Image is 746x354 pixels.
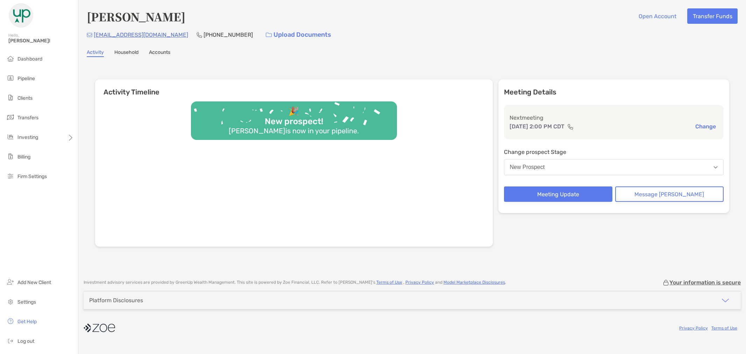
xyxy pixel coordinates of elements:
[95,79,493,96] h6: Activity Timeline
[504,159,724,175] button: New Prospect
[197,32,202,38] img: Phone Icon
[262,116,326,127] div: New prospect!
[17,134,38,140] span: Investing
[204,30,253,39] p: [PHONE_NUMBER]
[87,33,92,37] img: Email Icon
[6,172,15,180] img: firm-settings icon
[443,280,505,285] a: Model Marketplace Disclosures
[84,320,115,336] img: company logo
[6,152,15,161] img: billing icon
[6,278,15,286] img: add_new_client icon
[286,106,302,116] div: 🎉
[669,279,741,286] p: Your information is secure
[504,186,612,202] button: Meeting Update
[679,326,708,331] a: Privacy Policy
[17,56,42,62] span: Dashboard
[376,280,402,285] a: Terms of Use
[6,93,15,102] img: clients icon
[6,337,15,345] img: logout icon
[17,115,38,121] span: Transfers
[6,133,15,141] img: investing icon
[84,280,506,285] p: Investment advisory services are provided by GreenUp Wealth Management . This site is powered by ...
[114,49,138,57] a: Household
[633,8,682,24] button: Open Account
[94,30,188,39] p: [EMAIL_ADDRESS][DOMAIN_NAME]
[510,113,718,122] p: Next meeting
[687,8,738,24] button: Transfer Funds
[261,27,336,42] a: Upload Documents
[17,279,51,285] span: Add New Client
[567,124,574,129] img: communication type
[6,317,15,325] img: get-help icon
[89,297,143,304] div: Platform Disclosures
[17,299,36,305] span: Settings
[711,326,737,331] a: Terms of Use
[615,186,724,202] button: Message [PERSON_NAME]
[405,280,434,285] a: Privacy Policy
[266,33,272,37] img: button icon
[17,154,30,160] span: Billing
[721,296,730,305] img: icon arrow
[6,113,15,121] img: transfers icon
[6,74,15,82] img: pipeline icon
[17,319,37,325] span: Get Help
[693,123,718,130] button: Change
[226,127,362,135] div: [PERSON_NAME] is now in your pipeline.
[87,8,185,24] h4: [PERSON_NAME]
[510,122,564,131] p: [DATE] 2:00 PM CDT
[504,88,724,97] p: Meeting Details
[8,38,74,44] span: [PERSON_NAME]!
[504,148,724,156] p: Change prospect Stage
[17,338,34,344] span: Log out
[87,49,104,57] a: Activity
[6,54,15,63] img: dashboard icon
[713,166,718,169] img: Open dropdown arrow
[17,174,47,179] span: Firm Settings
[17,95,33,101] span: Clients
[149,49,170,57] a: Accounts
[6,297,15,306] img: settings icon
[17,76,35,82] span: Pipeline
[8,3,34,28] img: Zoe Logo
[191,101,397,134] img: Confetti
[510,164,545,170] div: New Prospect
